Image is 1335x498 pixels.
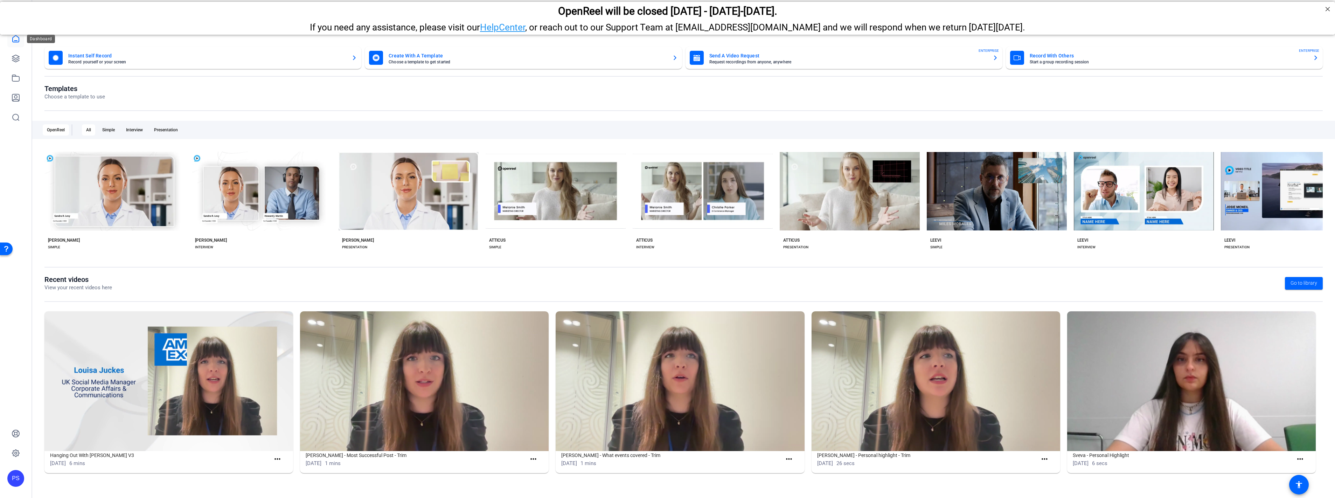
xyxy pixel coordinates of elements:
div: ATTICUS [489,237,506,243]
mat-card-subtitle: Request recordings from anyone, anywhere [709,60,987,64]
div: SIMPLE [489,244,501,250]
span: 6 mins [69,460,85,466]
div: ATTICUS [783,237,800,243]
div: [PERSON_NAME] [342,237,374,243]
h1: Hanging Out With [PERSON_NAME] V3 [50,451,270,459]
div: Simple [98,124,119,136]
div: Presentation [150,124,182,136]
img: Hanging Out With Louisa Juckes V3 [44,311,293,451]
img: Sveva - Personal Highlight [1067,311,1316,451]
h1: Recent videos [44,275,112,284]
mat-card-subtitle: Start a group recording session [1030,60,1307,64]
span: [DATE] [1073,460,1089,466]
mat-icon: accessibility [1295,480,1303,489]
mat-card-title: Record With Others [1030,51,1307,60]
button: Record With OthersStart a group recording sessionENTERPRISE [1006,47,1323,69]
div: PRESENTATION [1224,244,1250,250]
mat-icon: more_horiz [785,455,793,464]
div: INTERVIEW [636,244,654,250]
mat-card-subtitle: Choose a template to get started [389,60,666,64]
mat-icon: more_horiz [1040,455,1049,464]
span: If you need any assistance, please visit our , or reach out to our Support Team at [EMAIL_ADDRESS... [310,20,1025,31]
p: Choose a template to use [44,93,105,101]
span: 1 mins [580,460,596,466]
span: [DATE] [561,460,577,466]
img: Louisa - Most Successful Post - Trim [300,311,549,451]
mat-card-subtitle: Record yourself or your screen [68,60,346,64]
span: [DATE] [817,460,833,466]
button: Create With A TemplateChoose a template to get started [365,47,682,69]
a: HelpCenter [480,20,525,31]
mat-card-title: Create With A Template [389,51,666,60]
div: Interview [122,124,147,136]
div: PS [7,470,24,487]
mat-card-title: Instant Self Record [68,51,346,60]
div: INTERVIEW [195,244,213,250]
h1: Sveva - Personal Highlight [1073,451,1293,459]
div: SIMPLE [48,244,60,250]
a: Go to library [1285,277,1323,290]
div: INTERVIEW [1077,244,1096,250]
span: [DATE] [306,460,321,466]
h1: Templates [44,84,105,93]
div: ATTICUS [636,237,653,243]
span: 26 secs [836,460,855,466]
span: 1 mins [325,460,341,466]
mat-icon: more_horiz [1296,455,1305,464]
span: [DATE] [50,460,66,466]
div: [PERSON_NAME] [48,237,80,243]
mat-card-title: Send A Video Request [709,51,987,60]
div: OpenReel will be closed [DATE] - [DATE]-[DATE]. [9,3,1326,15]
div: PRESENTATION [342,244,367,250]
img: Louisa - Personal highlight - Trim [812,311,1060,451]
div: SIMPLE [930,244,943,250]
span: ENTERPRISE [1299,48,1319,53]
div: LEEVI [930,237,941,243]
div: [PERSON_NAME] [195,237,227,243]
button: Instant Self RecordRecord yourself or your screen [44,47,361,69]
button: Send A Video RequestRequest recordings from anyone, anywhereENTERPRISE [686,47,1002,69]
div: PRESENTATION [783,244,808,250]
div: LEEVI [1077,237,1088,243]
h1: [PERSON_NAME] - What events covered - Trim [561,451,781,459]
mat-icon: more_horiz [529,455,538,464]
div: All [82,124,95,136]
span: ENTERPRISE [979,48,999,53]
p: View your recent videos here [44,284,112,292]
div: Dashboard [27,35,55,43]
div: LEEVI [1224,237,1235,243]
img: Louisa - What events covered - Trim [556,311,804,451]
h1: [PERSON_NAME] - Most Successful Post - Trim [306,451,526,459]
div: OpenReel [43,124,69,136]
span: 6 secs [1092,460,1107,466]
mat-icon: more_horiz [273,455,282,464]
h1: [PERSON_NAME] - Personal highlight - Trim [817,451,1037,459]
span: Go to library [1291,279,1317,287]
